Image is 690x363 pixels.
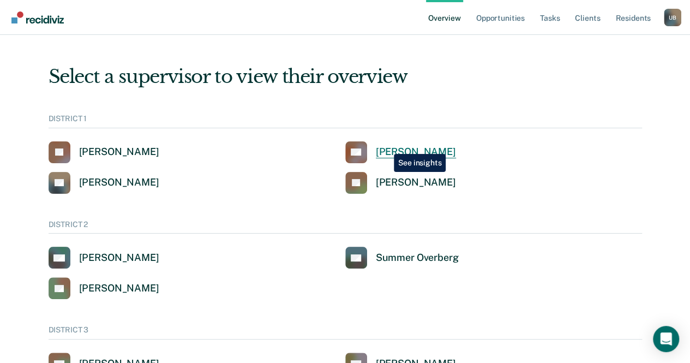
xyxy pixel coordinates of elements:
div: Open Intercom Messenger [653,326,679,352]
div: [PERSON_NAME] [376,146,456,158]
a: [PERSON_NAME] [49,172,159,194]
div: Summer Overberg [376,252,459,264]
a: [PERSON_NAME] [345,141,456,163]
a: [PERSON_NAME] [49,277,159,299]
div: [PERSON_NAME] [79,252,159,264]
div: [PERSON_NAME] [79,176,159,189]
img: Recidiviz [11,11,64,23]
button: Profile dropdown button [664,9,681,26]
div: [PERSON_NAME] [79,146,159,158]
a: [PERSON_NAME] [49,141,159,163]
div: [PERSON_NAME] [79,282,159,295]
div: DISTRICT 2 [49,220,642,234]
div: U B [664,9,681,26]
div: DISTRICT 3 [49,325,642,340]
a: [PERSON_NAME] [49,247,159,269]
div: DISTRICT 1 [49,114,642,128]
div: Select a supervisor to view their overview [49,66,642,88]
div: [PERSON_NAME] [376,176,456,189]
a: Summer Overberg [345,247,459,269]
a: [PERSON_NAME] [345,172,456,194]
